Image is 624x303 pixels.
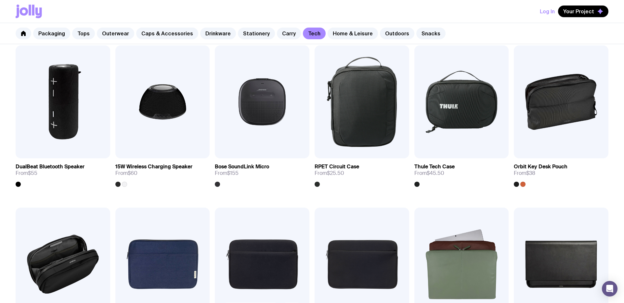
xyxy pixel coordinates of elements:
[414,164,455,170] h3: Thule Tech Case
[563,8,594,15] span: Your Project
[238,28,275,39] a: Stationery
[33,28,70,39] a: Packaging
[414,170,444,176] span: From
[327,170,344,176] span: $25.50
[16,164,84,170] h3: DualBeat Bluetooth Speaker
[115,158,210,187] a: 15W Wireless Charging SpeakerFrom$60
[315,170,344,176] span: From
[514,158,608,187] a: Orbit Key Desk PouchFrom$38
[16,170,37,176] span: From
[200,28,236,39] a: Drinkware
[128,170,137,176] span: $60
[277,28,301,39] a: Carry
[16,158,110,187] a: DualBeat Bluetooth SpeakerFrom$55
[115,164,192,170] h3: 15W Wireless Charging Speaker
[215,164,269,170] h3: Bose SoundLink Micro
[514,170,535,176] span: From
[427,170,444,176] span: $45.50
[136,28,198,39] a: Caps & Accessories
[315,164,359,170] h3: RPET Circuit Case
[416,28,446,39] a: Snacks
[215,158,309,187] a: Bose SoundLink MicroFrom$155
[215,170,239,176] span: From
[526,170,535,176] span: $38
[380,28,414,39] a: Outdoors
[414,158,509,187] a: Thule Tech CaseFrom$45.50
[602,281,617,297] div: Open Intercom Messenger
[514,164,567,170] h3: Orbit Key Desk Pouch
[97,28,134,39] a: Outerwear
[115,170,137,176] span: From
[315,158,409,187] a: RPET Circuit CaseFrom$25.50
[328,28,378,39] a: Home & Leisure
[303,28,326,39] a: Tech
[558,6,608,17] button: Your Project
[227,170,239,176] span: $155
[540,6,555,17] button: Log In
[72,28,95,39] a: Tops
[28,170,37,176] span: $55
